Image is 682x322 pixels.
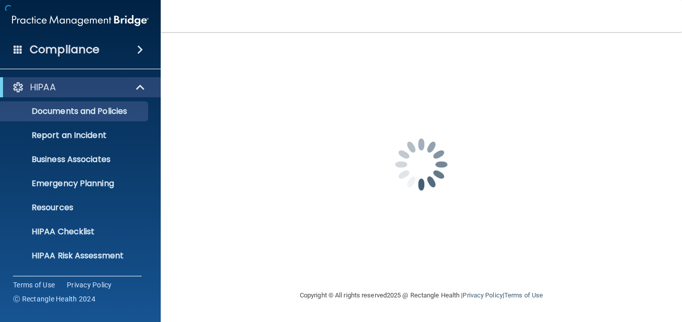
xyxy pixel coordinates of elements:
[7,106,144,116] p: Documents and Policies
[14,274,39,286] p: OSHA
[12,11,149,31] img: PMB logo
[13,294,95,304] span: Ⓒ Rectangle Health 2024
[7,227,144,237] p: HIPAA Checklist
[13,280,55,290] a: Terms of Use
[371,114,472,215] img: spinner.e123f6fc.gif
[504,291,543,299] a: Terms of Use
[7,203,144,213] p: Resources
[67,280,112,290] a: Privacy Policy
[30,81,56,93] p: HIPAA
[44,274,97,286] p: Learn More!
[7,154,144,165] p: Business Associates
[7,251,144,261] p: HIPAA Risk Assessment
[7,130,144,140] p: Report an Incident
[7,179,144,189] p: Emergency Planning
[463,291,502,299] a: Privacy Policy
[30,43,99,57] h4: Compliance
[238,279,605,311] div: Copyright © All rights reserved 2025 @ Rectangle Health | |
[12,81,146,93] a: HIPAA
